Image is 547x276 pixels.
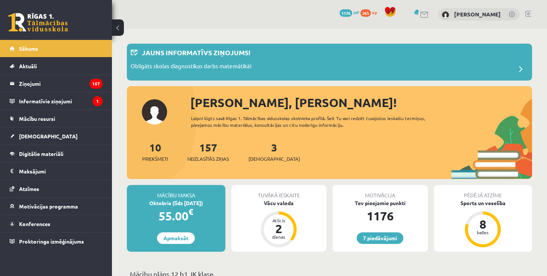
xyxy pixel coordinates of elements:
div: Laipni lūgts savā Rīgas 1. Tālmācības vidusskolas skolnieka profilā. Šeit Tu vari redzēt tuvojošo... [191,115,434,128]
div: Vācu valoda [231,199,327,207]
span: 265 [360,9,371,17]
span: Priekšmeti [142,155,168,163]
div: Tev pieejamie punkti [332,199,428,207]
a: Atzīmes [10,180,103,197]
span: [DEMOGRAPHIC_DATA] [19,133,78,139]
a: 265 xp [360,9,381,15]
p: Jauns informatīvs ziņojums! [142,47,250,57]
a: Maksājumi [10,163,103,180]
span: Konferences [19,220,50,227]
div: Motivācija [332,185,428,199]
div: 55.00 [127,207,225,225]
i: 157 [90,79,103,89]
span: € [188,206,193,217]
a: 157Neizlasītās ziņas [187,141,229,163]
p: Obligāts skolas diagnostikas darbs matemātikā! [131,62,251,72]
span: Atzīmes [19,185,39,192]
a: 3[DEMOGRAPHIC_DATA] [249,141,300,163]
div: Oktobris (līdz [DATE]) [127,199,225,207]
a: Jauns informatīvs ziņojums! Obligāts skolas diagnostikas darbs matemātikā! [131,47,528,77]
div: Pēdējā atzīme [434,185,532,199]
div: [PERSON_NAME], [PERSON_NAME]! [190,94,532,112]
span: Mācību resursi [19,115,55,122]
a: Konferences [10,215,103,232]
div: Mācību maksa [127,185,225,199]
div: Sports un veselība [434,199,532,207]
div: balles [472,230,494,235]
span: 1176 [340,9,352,17]
div: Tuvākā ieskaite [231,185,327,199]
span: Aktuāli [19,63,37,69]
img: Daniels Badaško [442,11,449,19]
a: [PERSON_NAME] [454,10,501,18]
a: Proktoringa izmēģinājums [10,233,103,250]
a: Informatīvie ziņojumi1 [10,92,103,110]
a: Vācu valoda Atlicis 2 dienas [231,199,327,248]
a: [DEMOGRAPHIC_DATA] [10,128,103,145]
a: Aktuāli [10,57,103,75]
span: Proktoringa izmēģinājums [19,238,84,245]
div: dienas [268,235,290,239]
span: xp [372,9,377,15]
span: mP [353,9,359,15]
a: Ziņojumi157 [10,75,103,92]
a: 10Priekšmeti [142,141,168,163]
span: Neizlasītās ziņas [187,155,229,163]
span: [DEMOGRAPHIC_DATA] [249,155,300,163]
a: Sports un veselība 8 balles [434,199,532,248]
legend: Ziņojumi [19,75,103,92]
a: 7 piedāvājumi [357,232,403,244]
a: Motivācijas programma [10,198,103,215]
span: Sākums [19,45,38,52]
span: Digitālie materiāli [19,150,63,157]
a: Apmaksāt [157,232,195,244]
legend: Informatīvie ziņojumi [19,92,103,110]
i: 1 [93,96,103,106]
div: 1176 [332,207,428,225]
legend: Maksājumi [19,163,103,180]
div: Atlicis [268,218,290,223]
span: Motivācijas programma [19,203,78,210]
div: 2 [268,223,290,235]
a: Rīgas 1. Tālmācības vidusskola [8,13,68,32]
a: Sākums [10,40,103,57]
a: 1176 mP [340,9,359,15]
a: Digitālie materiāli [10,145,103,162]
div: 8 [472,218,494,230]
a: Mācību resursi [10,110,103,127]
